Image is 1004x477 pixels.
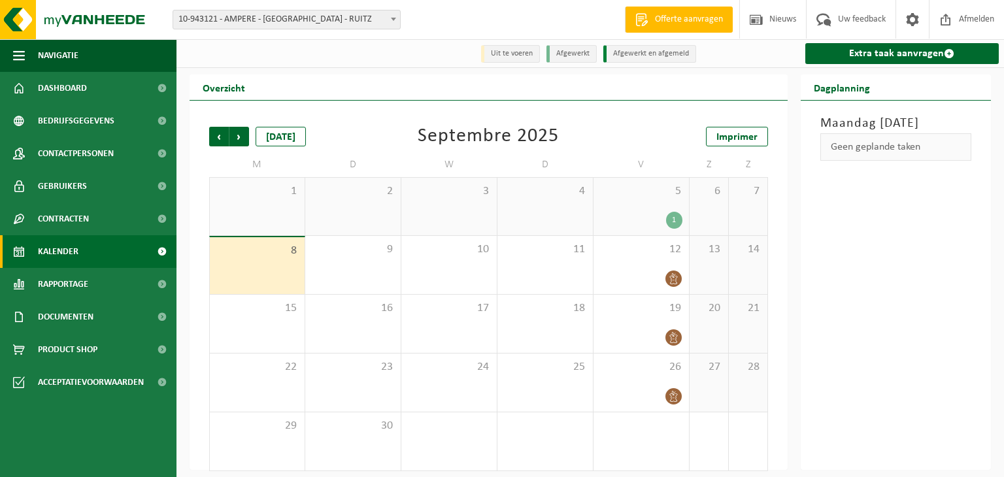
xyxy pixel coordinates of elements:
font: 9 [387,243,393,255]
font: D [542,160,549,171]
font: Septembre 2025 [418,126,559,146]
span: Navigatie [38,39,78,72]
font: 6 [714,185,720,197]
font: Imprimer [716,132,758,142]
font: 7 [754,185,760,197]
font: 14 [748,243,760,255]
span: Bedrijfsgegevens [38,105,114,137]
font: 1 [291,185,297,197]
a: Imprimer [706,127,768,146]
span: Gebruikers [38,170,87,203]
li: Afgewerkt en afgemeld [603,45,696,63]
span: Acceptatievoorwaarden [38,366,144,399]
span: Contracten [38,203,89,235]
font: 11 [573,243,585,255]
font: 2 [387,185,393,197]
font: 1 [672,216,676,224]
font: 29 [285,419,297,432]
span: Documenten [38,301,93,333]
font: 24 [477,361,489,373]
font: 8 [291,244,297,257]
span: Offerte aanvragen [652,13,726,26]
font: [DATE] [266,132,295,142]
span: Dashboard [38,72,87,105]
font: 27 [709,361,720,373]
span: Rapportage [38,268,88,301]
font: 19 [669,302,681,314]
a: Offerte aanvragen [625,7,733,33]
font: 17 [477,302,489,314]
font: 20 [709,302,720,314]
h3: Maandag [DATE] [820,114,972,133]
font: 18 [573,302,585,314]
iframe: widget de discussion [7,448,218,477]
font: V [638,160,644,171]
font: 30 [381,419,393,432]
li: Uit te voeren [481,45,540,63]
font: 28 [748,361,760,373]
span: Kalender [38,235,78,268]
span: Product Shop [38,333,97,366]
font: 25 [573,361,585,373]
font: M [252,160,262,171]
span: 10-943121 - AMPERE - VEOLIA - RUITZ [173,10,401,29]
div: Geen geplande taken [820,133,972,161]
h2: Dagplanning [801,74,883,100]
span: 10-943121 - AMPERE - VEOLIA - RUITZ [173,10,400,29]
font: Z [746,160,751,171]
font: Z [707,160,712,171]
font: 15 [285,302,297,314]
font: 13 [709,243,720,255]
font: W [444,160,454,171]
font: 3 [483,185,489,197]
font: 10 [477,243,489,255]
font: 16 [381,302,393,314]
font: 23 [381,361,393,373]
font: 5 [675,185,681,197]
font: 21 [748,302,760,314]
li: Afgewerkt [546,45,597,63]
span: Contactpersonen [38,137,114,170]
h2: Overzicht [190,74,258,100]
a: Extra taak aanvragen [805,43,999,64]
font: D [350,160,357,171]
font: 26 [669,361,681,373]
font: 22 [285,361,297,373]
font: 12 [669,243,681,255]
font: 4 [579,185,585,197]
